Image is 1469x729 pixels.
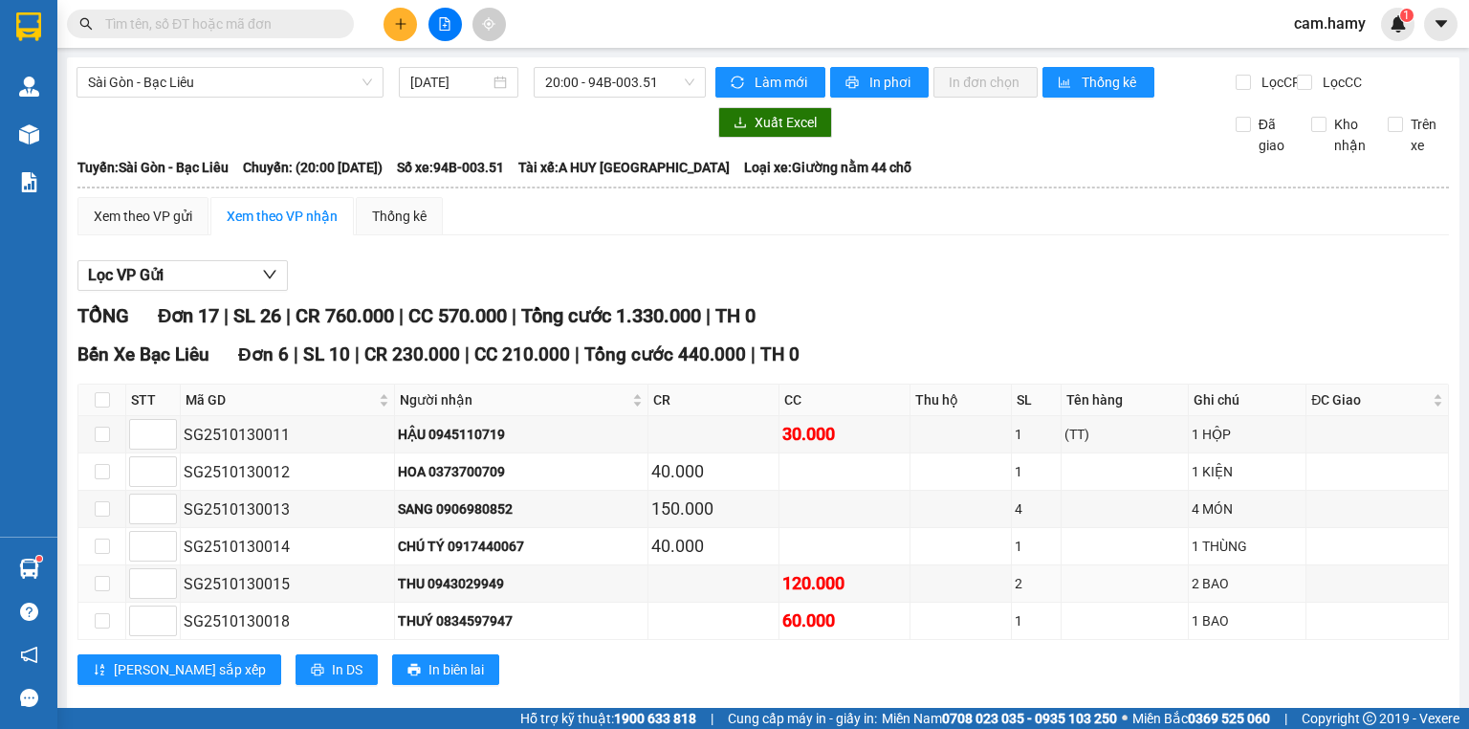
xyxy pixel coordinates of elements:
button: downloadXuất Excel [718,107,832,138]
span: 20:00 - 94B-003.51 [545,68,695,97]
span: Xuất Excel [755,112,817,133]
div: (TT) [1064,424,1185,445]
div: HOA 0373700709 [398,461,644,482]
button: file-add [428,8,462,41]
span: Số xe: 94B-003.51 [397,157,504,178]
div: 120.000 [782,570,907,597]
div: 1 THÙNG [1192,536,1304,557]
span: Mã GD [186,389,375,410]
span: Tổng cước 1.330.000 [521,304,701,327]
span: down [262,267,277,282]
span: notification [20,646,38,664]
div: 1 [1015,424,1057,445]
b: Tuyến: Sài Gòn - Bạc Liêu [77,160,229,175]
span: Miền Bắc [1132,708,1270,729]
span: file-add [438,17,451,31]
span: CR 760.000 [296,304,394,327]
div: 40.000 [651,533,776,560]
div: 1 [1015,610,1057,631]
span: SL 26 [233,304,281,327]
td: SG2510130012 [181,453,395,491]
span: CC 210.000 [474,343,570,365]
span: | [399,304,404,327]
div: 1 KIỆN [1192,461,1304,482]
span: | [512,304,516,327]
span: | [465,343,470,365]
div: 150.000 [651,496,776,522]
span: CR 230.000 [364,343,460,365]
td: SG2510130011 [181,416,395,453]
span: printer [845,76,862,91]
span: | [355,343,360,365]
button: caret-down [1424,8,1458,41]
div: SG2510130011 [184,423,391,447]
div: THU 0943029949 [398,573,644,594]
span: Chuyến: (20:00 [DATE]) [243,157,383,178]
div: 1 HỘP [1192,424,1304,445]
span: Kho nhận [1326,114,1373,156]
span: printer [311,663,324,678]
div: 4 MÓN [1192,498,1304,519]
div: 2 [1015,573,1057,594]
span: TỔNG [77,304,129,327]
td: SG2510130015 [181,565,395,603]
td: SG2510130014 [181,528,395,565]
span: | [286,304,291,327]
span: Cung cấp máy in - giấy in: [728,708,877,729]
span: ⚪️ [1122,715,1128,722]
button: Lọc VP Gửi [77,260,288,291]
div: Xem theo VP gửi [94,206,192,227]
span: | [294,343,298,365]
th: Tên hàng [1062,385,1189,416]
img: warehouse-icon [19,559,39,579]
span: Đơn 6 [238,343,289,365]
span: search [79,17,93,31]
span: Lọc CR [1254,72,1304,93]
span: | [706,304,711,327]
span: SL 10 [303,343,350,365]
td: SG2510130013 [181,491,395,528]
span: TH 0 [715,304,756,327]
th: Thu hộ [910,385,1013,416]
div: 1 [1015,461,1057,482]
span: caret-down [1433,15,1450,33]
span: Đã giao [1251,114,1298,156]
th: Ghi chú [1189,385,1307,416]
span: copyright [1363,712,1376,725]
div: Xem theo VP nhận [227,206,338,227]
span: plus [394,17,407,31]
img: logo-vxr [16,12,41,41]
span: | [751,343,756,365]
span: ĐC Giao [1311,389,1429,410]
sup: 1 [36,556,42,562]
div: 60.000 [782,607,907,634]
span: Miền Nam [882,708,1117,729]
button: bar-chartThống kê [1042,67,1154,98]
span: [PERSON_NAME] sắp xếp [114,659,266,680]
div: HẬU 0945110719 [398,424,644,445]
div: SG2510130013 [184,497,391,521]
div: CHÚ TÝ 0917440067 [398,536,644,557]
button: sort-ascending[PERSON_NAME] sắp xếp [77,654,281,685]
div: 40.000 [651,458,776,485]
th: CR [648,385,779,416]
span: question-circle [20,603,38,621]
span: In phơi [869,72,913,93]
sup: 1 [1400,9,1414,22]
span: Bến Xe Bạc Liêu [77,343,209,365]
img: icon-new-feature [1390,15,1407,33]
button: printerIn DS [296,654,378,685]
span: | [224,304,229,327]
button: In đơn chọn [933,67,1038,98]
input: 13/10/2025 [410,72,489,93]
span: Tài xế: A HUY [GEOGRAPHIC_DATA] [518,157,730,178]
div: SG2510130014 [184,535,391,559]
strong: 1900 633 818 [614,711,696,726]
span: Hỗ trợ kỹ thuật: [520,708,696,729]
span: Sài Gòn - Bạc Liêu [88,68,372,97]
span: cam.hamy [1279,11,1381,35]
div: SANG 0906980852 [398,498,644,519]
span: Làm mới [755,72,810,93]
th: STT [126,385,181,416]
span: Lọc CC [1315,72,1365,93]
